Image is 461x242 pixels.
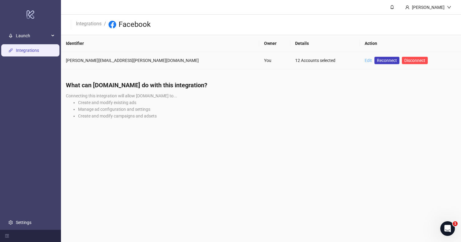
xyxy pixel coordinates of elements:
span: Launch [16,30,49,42]
a: Integrations [16,48,39,53]
iframe: Intercom live chat [440,221,455,236]
span: down [447,5,451,9]
th: Action [360,35,461,52]
div: [PERSON_NAME][EMAIL_ADDRESS][PERSON_NAME][DOMAIN_NAME] [66,57,254,64]
li: Create and modify campaigns and adsets [78,113,456,119]
span: Disconnect [404,58,425,63]
button: Disconnect [402,57,428,64]
a: Settings [16,220,31,225]
h3: Facebook [119,20,151,30]
li: Create and modify existing ads [78,99,456,106]
span: rocket [9,34,13,38]
a: Reconnect [374,57,399,64]
span: menu-fold [5,234,9,238]
th: Identifier [61,35,259,52]
li: / [104,20,106,30]
span: 1 [453,221,458,226]
a: Edit [365,58,372,63]
h4: What can [DOMAIN_NAME] do with this integration? [66,81,456,89]
div: You [264,57,285,64]
li: Manage ad configuration and settings [78,106,456,113]
a: Integrations [75,20,103,27]
span: Connecting this integration will allow [DOMAIN_NAME] to... [66,93,177,98]
div: 12 Accounts selected [295,57,355,64]
span: Reconnect [377,57,397,64]
div: [PERSON_NAME] [409,4,447,11]
span: bell [390,5,394,9]
th: Details [290,35,360,52]
span: user [405,5,409,9]
th: Owner [259,35,290,52]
